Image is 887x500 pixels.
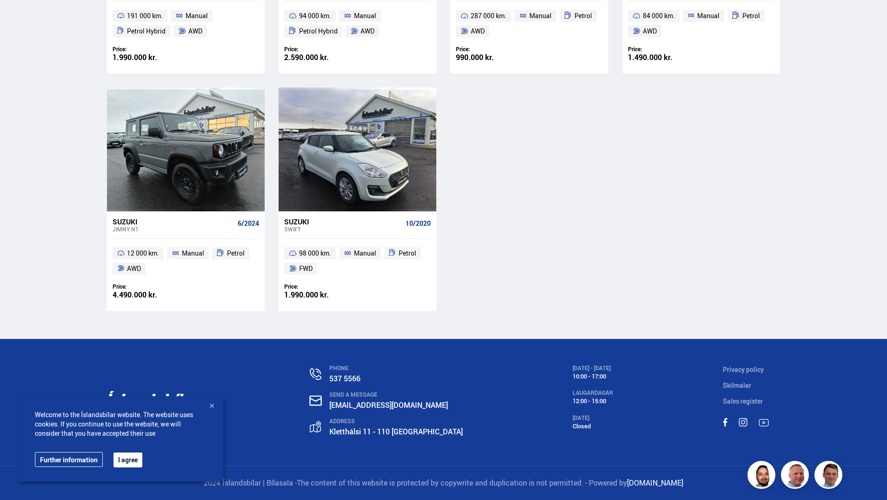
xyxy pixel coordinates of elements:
img: gp4YpyYFnEr45R34.svg [310,421,321,433]
div: ADDRESS [329,418,463,425]
img: nHj8e-n-aHgjukTg.svg [309,395,322,406]
div: 1.490.000 kr. [628,54,701,61]
div: Price: [628,46,701,53]
div: Swift [284,226,402,232]
a: Sales register [723,397,763,405]
div: [DATE] - [DATE] [573,365,613,372]
div: Price: [456,46,529,53]
a: Suzuki Swift 10/2020 98 000 km. Manual Petrol FWD Price: 1.990.000 kr. [279,211,436,311]
span: AWD [127,263,141,274]
span: Petrol Hybrid [299,26,338,37]
span: Petrol [399,248,416,259]
a: Further information [35,452,103,467]
img: FbJEzSuNWCJXmdc-.webp [816,462,844,490]
span: 6/2024 [238,220,259,227]
span: Petrol Hybrid [127,26,166,37]
div: 990.000 kr. [456,54,529,61]
span: AWD [471,26,485,37]
div: Price: [113,283,186,290]
span: Manual [186,10,208,21]
span: Manual [354,248,376,259]
span: 191 000 km. [127,10,163,21]
div: 10:00 - 17:00 [573,373,613,380]
button: I agree [113,453,142,467]
span: 287 000 km. [471,10,507,21]
a: [EMAIL_ADDRESS][DOMAIN_NAME] [329,400,448,410]
div: Price: [284,283,358,290]
img: siFngHWaQ9KaOqBr.png [782,462,810,490]
div: Price: [113,46,186,53]
a: Privacy policy [723,365,764,374]
a: 537 5566 [329,373,360,384]
div: 2.590.000 kr. [284,54,358,61]
span: Petrol [227,248,245,259]
span: AWD [643,26,657,37]
span: 12 000 km. [127,248,159,259]
div: 1.990.000 kr. [284,291,358,299]
a: Skilmalar [723,381,751,390]
div: Jimny N1 [113,226,234,232]
span: Petrol [742,10,760,21]
span: - Powered by [585,478,627,488]
p: 2024 Íslandsbílar | Bílasala - [107,478,780,488]
span: AWD [188,26,202,37]
div: Closed [573,423,613,430]
button: Opna LiveChat spjallviðmót [7,4,35,32]
span: The content of this website is protected by copywrite and duplication is not permitted. [297,478,583,488]
span: AWD [360,26,374,37]
div: Suzuki [113,217,234,226]
span: Manual [182,248,204,259]
span: 94 000 km. [299,10,331,21]
div: [DATE] [573,415,613,421]
span: Manual [354,10,376,21]
span: Manual [529,10,552,21]
span: FWD [299,263,313,274]
div: 12:00 - 15:00 [573,398,613,405]
div: Price: [284,46,358,53]
div: 4.490.000 kr. [113,291,186,299]
span: Welcome to the Íslandsbílar website. The website uses cookies. If you continue to use the website... [35,410,207,438]
div: PHONE [329,365,463,372]
a: [DOMAIN_NAME] [627,478,683,488]
img: nhp88E3Fdnt1Opn2.png [749,462,777,490]
span: Manual [697,10,720,21]
span: 10/2020 [406,220,431,227]
div: 1.990.000 kr. [113,54,186,61]
a: Kletthálsi 11 - 110 [GEOGRAPHIC_DATA] [329,426,463,437]
a: Suzuki Jimny N1 6/2024 12 000 km. Manual Petrol AWD Price: 4.490.000 kr. [107,211,265,311]
span: 98 000 km. [299,248,331,259]
div: LAUGARDAGAR [573,390,613,396]
img: n0V2lOsqF3l1V2iz.svg [310,368,321,380]
div: SEND A MESSAGE [329,392,463,398]
span: Petrol [574,10,592,21]
span: 84 000 km. [643,10,675,21]
div: Suzuki [284,217,402,226]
